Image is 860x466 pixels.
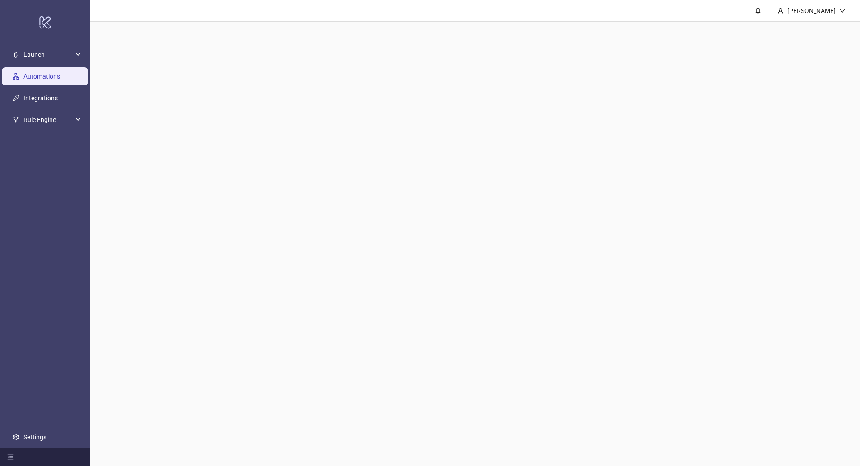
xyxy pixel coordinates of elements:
[755,7,761,14] span: bell
[23,46,73,64] span: Launch
[7,454,14,460] span: menu-fold
[23,111,73,129] span: Rule Engine
[13,52,19,58] span: rocket
[13,117,19,123] span: fork
[777,8,784,14] span: user
[23,94,58,102] a: Integrations
[23,73,60,80] a: Automations
[23,433,46,441] a: Settings
[839,8,846,14] span: down
[784,6,839,16] div: [PERSON_NAME]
